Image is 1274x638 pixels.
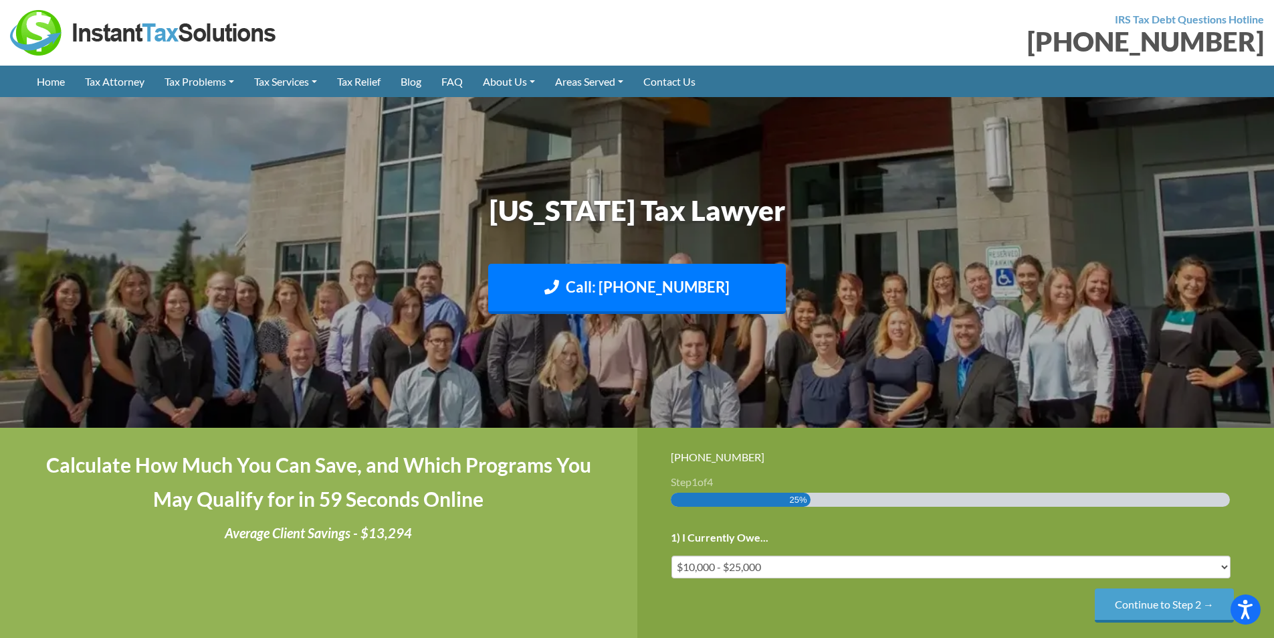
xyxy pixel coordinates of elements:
h3: Step of [671,477,1241,487]
a: About Us [473,66,545,97]
a: Tax Attorney [75,66,154,97]
a: Areas Served [545,66,633,97]
a: Tax Relief [327,66,391,97]
input: Continue to Step 2 → [1095,588,1234,623]
a: Tax Problems [154,66,244,97]
a: Call: [PHONE_NUMBER] [488,264,786,314]
strong: IRS Tax Debt Questions Hotline [1115,13,1264,25]
a: Home [27,66,75,97]
span: 1 [692,475,698,488]
i: Average Client Savings - $13,294 [225,525,412,541]
a: FAQ [431,66,473,97]
div: [PHONE_NUMBER] [671,448,1241,466]
a: Contact Us [633,66,706,97]
span: 25% [790,493,807,507]
img: Instant Tax Solutions Logo [10,10,278,56]
a: Tax Services [244,66,327,97]
h4: Calculate How Much You Can Save, and Which Programs You May Qualify for in 59 Seconds Online [33,448,604,516]
span: 4 [707,475,713,488]
label: 1) I Currently Owe... [671,531,768,545]
a: Instant Tax Solutions Logo [10,25,278,37]
a: Blog [391,66,431,97]
div: [PHONE_NUMBER] [647,28,1265,55]
h1: [US_STATE] Tax Lawyer [266,191,1008,230]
